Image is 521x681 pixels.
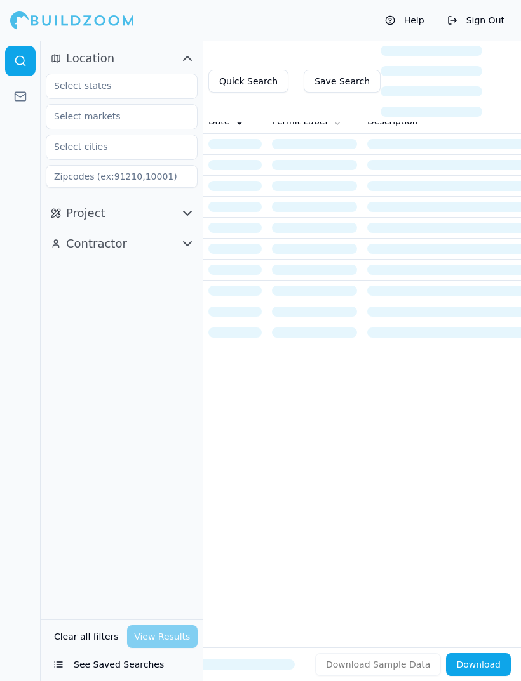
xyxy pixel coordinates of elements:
button: Clear all filters [51,625,122,648]
button: Contractor [46,234,198,254]
input: Select cities [46,135,181,158]
button: Download [446,653,511,676]
span: Contractor [66,235,127,253]
button: See Saved Searches [46,653,198,676]
button: Save Search [304,70,381,93]
span: Location [66,50,114,67]
button: Quick Search [208,70,288,93]
input: Select markets [46,105,181,128]
span: Project [66,204,105,222]
button: Sign Out [441,10,511,30]
input: Zipcodes (ex:91210,10001) [46,165,198,188]
button: Project [46,203,198,223]
button: Location [46,48,198,69]
button: Help [379,10,431,30]
input: Select states [46,74,181,97]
